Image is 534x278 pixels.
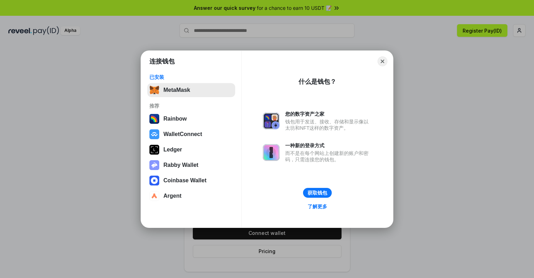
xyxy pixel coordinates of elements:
div: 了解更多 [308,203,327,210]
div: Coinbase Wallet [163,177,206,184]
a: 了解更多 [303,202,331,211]
div: 已安装 [149,74,233,80]
img: svg+xml,%3Csvg%20width%3D%2228%22%20height%3D%2228%22%20viewBox%3D%220%200%2028%2028%22%20fill%3D... [149,129,159,139]
div: 而不是在每个网站上创建新的账户和密码，只需连接您的钱包。 [285,150,372,163]
button: MetaMask [147,83,235,97]
button: Coinbase Wallet [147,174,235,188]
div: WalletConnect [163,131,202,137]
img: svg+xml,%3Csvg%20width%3D%2228%22%20height%3D%2228%22%20viewBox%3D%220%200%2028%2028%22%20fill%3D... [149,176,159,185]
div: 获取钱包 [308,190,327,196]
div: Ledger [163,147,182,153]
div: Rabby Wallet [163,162,198,168]
div: 推荐 [149,103,233,109]
img: svg+xml,%3Csvg%20xmlns%3D%22http%3A%2F%2Fwww.w3.org%2F2000%2Fsvg%22%20fill%3D%22none%22%20viewBox... [149,160,159,170]
img: svg+xml,%3Csvg%20fill%3D%22none%22%20height%3D%2233%22%20viewBox%3D%220%200%2035%2033%22%20width%... [149,85,159,95]
button: WalletConnect [147,127,235,141]
img: svg+xml,%3Csvg%20xmlns%3D%22http%3A%2F%2Fwww.w3.org%2F2000%2Fsvg%22%20width%3D%2228%22%20height%3... [149,145,159,155]
h1: 连接钱包 [149,57,175,66]
button: Rainbow [147,112,235,126]
div: 什么是钱包？ [298,77,336,86]
img: svg+xml,%3Csvg%20xmlns%3D%22http%3A%2F%2Fwww.w3.org%2F2000%2Fsvg%22%20fill%3D%22none%22%20viewBox... [263,144,280,161]
div: 钱包用于发送、接收、存储和显示像以太坊和NFT这样的数字资产。 [285,118,372,131]
button: Ledger [147,143,235,157]
img: svg+xml,%3Csvg%20width%3D%22120%22%20height%3D%22120%22%20viewBox%3D%220%200%20120%20120%22%20fil... [149,114,159,124]
div: 一种新的登录方式 [285,142,372,149]
div: MetaMask [163,87,190,93]
button: Close [378,56,387,66]
button: Argent [147,189,235,203]
button: 获取钱包 [303,188,332,198]
img: svg+xml,%3Csvg%20width%3D%2228%22%20height%3D%2228%22%20viewBox%3D%220%200%2028%2028%22%20fill%3D... [149,191,159,201]
button: Rabby Wallet [147,158,235,172]
div: Rainbow [163,116,187,122]
img: svg+xml,%3Csvg%20xmlns%3D%22http%3A%2F%2Fwww.w3.org%2F2000%2Fsvg%22%20fill%3D%22none%22%20viewBox... [263,113,280,129]
div: 您的数字资产之家 [285,111,372,117]
div: Argent [163,193,182,199]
